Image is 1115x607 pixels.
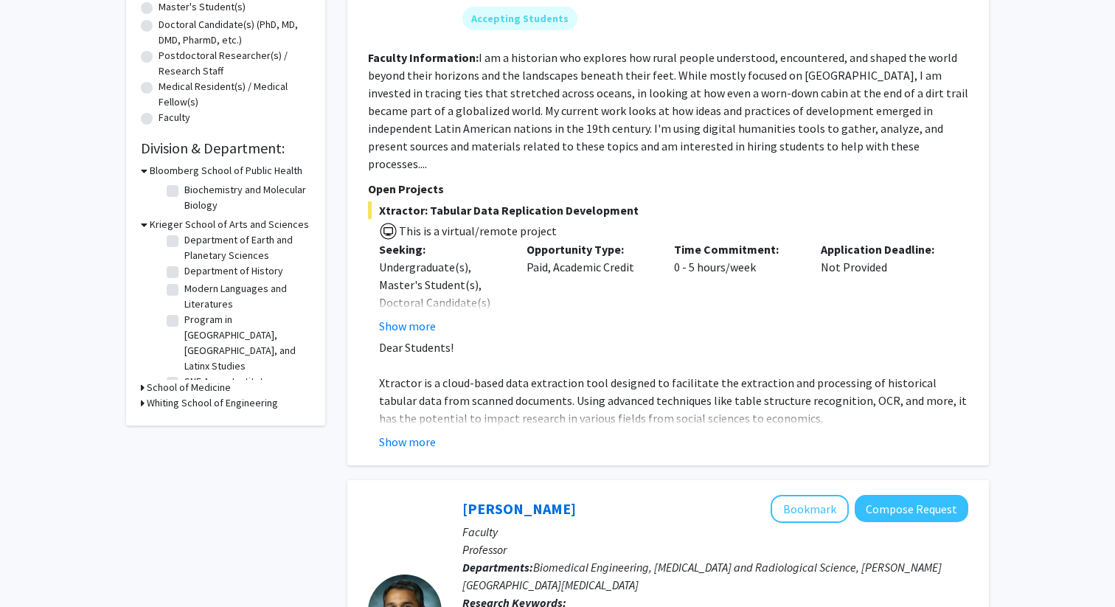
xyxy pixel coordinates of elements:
h3: Krieger School of Arts and Sciences [150,217,309,232]
label: Faculty [159,110,190,125]
button: Show more [379,433,436,451]
label: Department of Earth and Planetary Sciences [184,232,307,263]
p: Faculty [462,523,968,541]
fg-read-more: I am a historian who explores how rural people understood, encountered, and shaped the world beyo... [368,50,968,171]
button: Compose Request to Arvind Pathak [855,495,968,522]
p: Seeking: [379,240,504,258]
b: Faculty Information: [368,50,479,65]
mat-chip: Accepting Students [462,7,577,30]
div: 0 - 5 hours/week [663,240,810,335]
div: Paid, Academic Credit [515,240,663,335]
span: Dear Students! [379,340,454,355]
button: Show more [379,317,436,335]
label: Department of History [184,263,283,279]
label: Doctoral Candidate(s) (PhD, MD, DMD, PharmD, etc.) [159,17,310,48]
p: Time Commitment: [674,240,799,258]
label: Biochemistry and Molecular Biology [184,182,307,213]
p: Application Deadline: [821,240,946,258]
p: Open Projects [368,180,968,198]
span: Biomedical Engineering, [MEDICAL_DATA] and Radiological Science, [PERSON_NAME][GEOGRAPHIC_DATA][M... [462,560,942,592]
span: Xtractor is a cloud-based data extraction tool designed to facilitate the extraction and processi... [379,375,967,426]
p: Professor [462,541,968,558]
h3: Whiting School of Engineering [147,395,278,411]
p: Opportunity Type: [527,240,652,258]
div: Not Provided [810,240,957,335]
h3: Bloomberg School of Public Health [150,163,302,178]
b: Departments: [462,560,533,575]
span: Xtractor: Tabular Data Replication Development [368,201,968,219]
span: This is a virtual/remote project [397,223,557,238]
label: Medical Resident(s) / Medical Fellow(s) [159,79,310,110]
label: Postdoctoral Researcher(s) / Research Staff [159,48,310,79]
div: Undergraduate(s), Master's Student(s), Doctoral Candidate(s) (PhD, MD, DMD, PharmD, etc.) [379,258,504,347]
label: Modern Languages and Literatures [184,281,307,312]
h3: School of Medicine [147,380,231,395]
label: Program in [GEOGRAPHIC_DATA], [GEOGRAPHIC_DATA], and Latinx Studies [184,312,307,374]
a: [PERSON_NAME] [462,499,576,518]
button: Add Arvind Pathak to Bookmarks [771,495,849,523]
h2: Division & Department: [141,139,310,157]
iframe: Chat [11,541,63,596]
label: SNF Agora Institute [184,374,269,389]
